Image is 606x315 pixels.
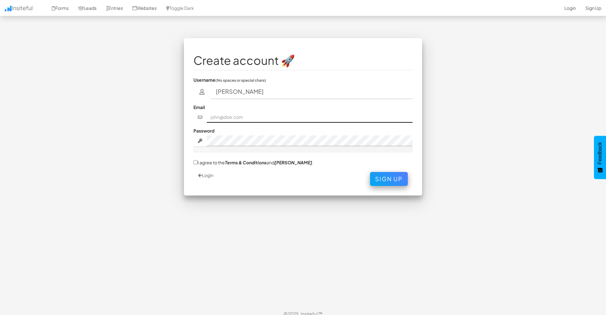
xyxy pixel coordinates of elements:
img: icon.png [5,6,11,11]
a: Login [198,172,213,178]
label: Email [193,104,205,110]
a: [PERSON_NAME] [274,160,312,165]
small: (No spaces or special chars) [215,78,266,83]
button: Sign Up [370,172,408,186]
label: Password [193,127,214,134]
input: username [211,85,413,99]
input: I agree to theTerms & Conditionsand[PERSON_NAME]. [193,160,198,164]
span: Feedback [597,142,603,164]
label: Username [193,77,266,83]
label: I agree to the and . [193,159,313,166]
a: Terms & Conditions [225,160,266,165]
input: john@doe.com [207,112,413,123]
h1: Create account 🚀 [193,54,413,67]
button: Feedback - Show survey [594,136,606,179]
